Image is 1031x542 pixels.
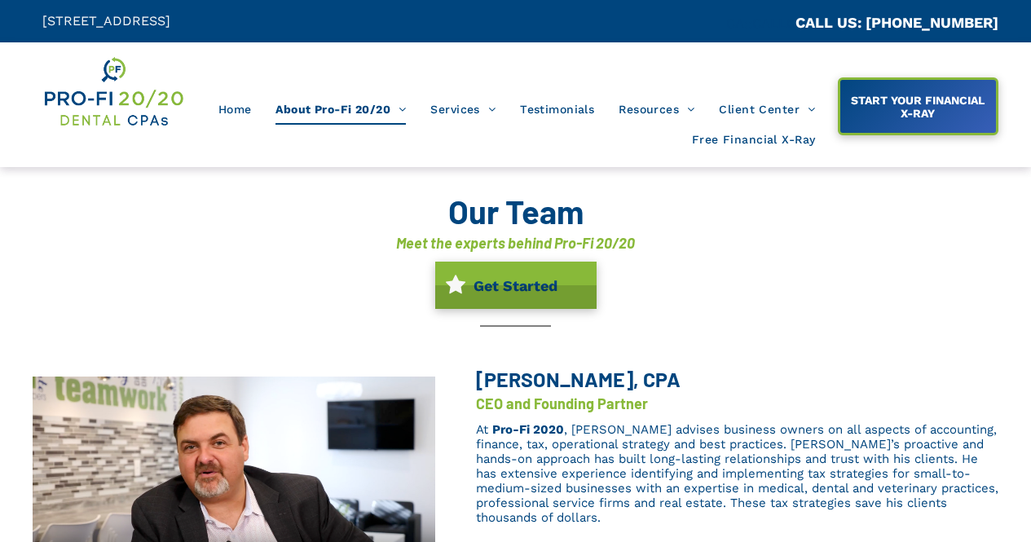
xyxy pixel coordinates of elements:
[492,422,564,437] a: Pro-Fi 2020
[435,262,597,309] a: Get Started
[42,13,170,29] span: [STREET_ADDRESS]
[418,94,508,125] a: Services
[396,234,635,252] font: Meet the experts behind Pro-Fi 20/20
[726,15,795,31] span: CA::CALLC
[508,94,606,125] a: Testimonials
[841,86,994,128] span: START YOUR FINANCIAL X-RAY
[838,77,999,135] a: START YOUR FINANCIAL X-RAY
[476,422,488,437] span: At
[795,14,998,31] a: CALL US: [PHONE_NUMBER]
[206,94,264,125] a: Home
[468,269,563,302] span: Get Started
[707,94,827,125] a: Client Center
[476,367,681,391] span: [PERSON_NAME], CPA
[448,192,584,231] font: Our Team
[263,94,418,125] a: About Pro-Fi 20/20
[606,94,707,125] a: Resources
[476,422,998,525] span: , [PERSON_NAME] advises business owners on all aspects of accounting, finance, tax, operational s...
[680,125,827,156] a: Free Financial X-Ray
[42,55,185,129] img: Get Dental CPA Consulting, Bookkeeping, & Bank Loans
[476,394,648,412] font: CEO and Founding Partner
